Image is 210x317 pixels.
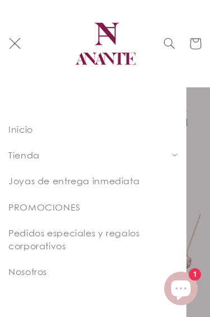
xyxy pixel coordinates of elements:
[72,10,139,77] img: Anante Joyería | Diseño mexicano
[156,31,182,57] summary: Búsqueda
[8,266,47,277] span: Nosotros
[8,227,140,251] span: Pedidos especiales y regalos corporativos
[8,202,81,213] span: PROMOCIONES
[2,31,27,57] summary: Menú
[161,272,201,308] inbox-online-store-chat: Chat de la tienda online Shopify
[8,124,33,135] span: Inicio
[67,6,143,82] a: Anante Joyería | Diseño mexicano
[8,175,139,187] span: Joyas de entrega inmediata
[8,150,40,161] span: Tienda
